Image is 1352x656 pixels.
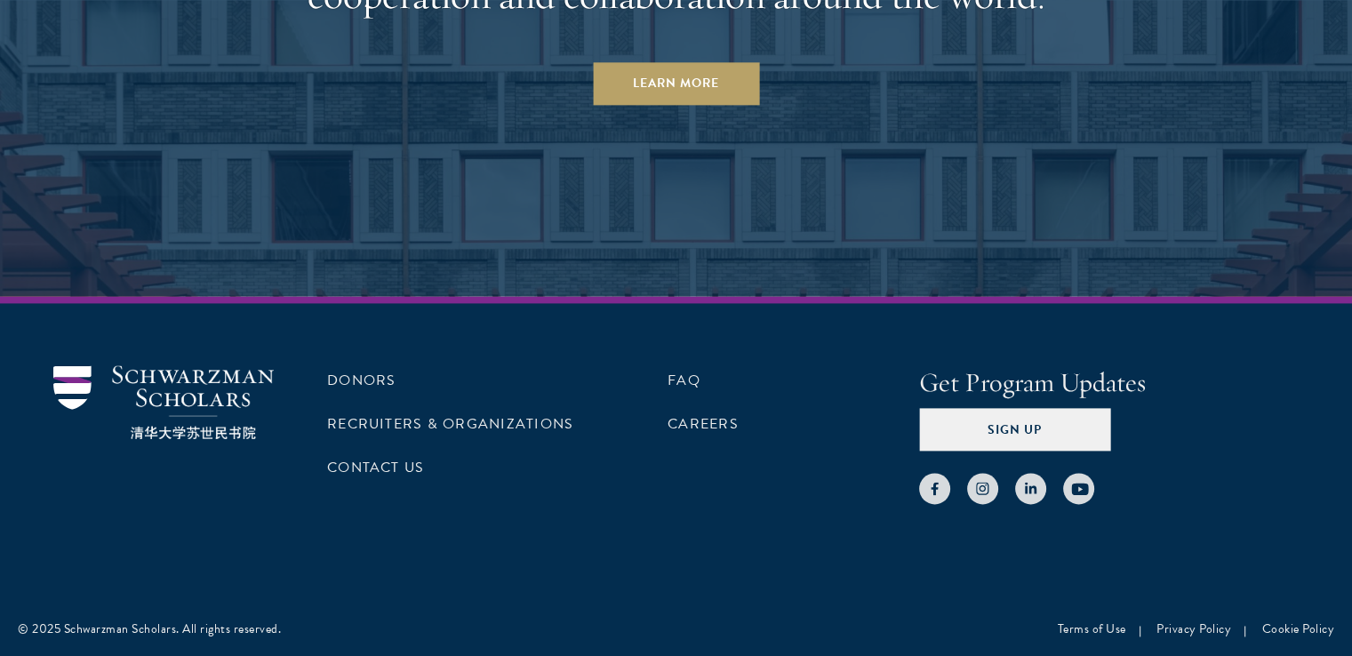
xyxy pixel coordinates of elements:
a: Cookie Policy [1262,620,1335,638]
a: Recruiters & Organizations [327,413,573,435]
a: Donors [327,370,396,391]
h4: Get Program Updates [919,365,1299,401]
a: Privacy Policy [1156,620,1231,638]
a: FAQ [668,370,700,391]
img: Schwarzman Scholars [53,365,274,439]
a: Learn More [593,62,759,105]
button: Sign Up [919,408,1110,451]
a: Careers [668,413,739,435]
div: © 2025 Schwarzman Scholars. All rights reserved. [18,620,281,638]
a: Contact Us [327,457,424,478]
a: Terms of Use [1058,620,1126,638]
